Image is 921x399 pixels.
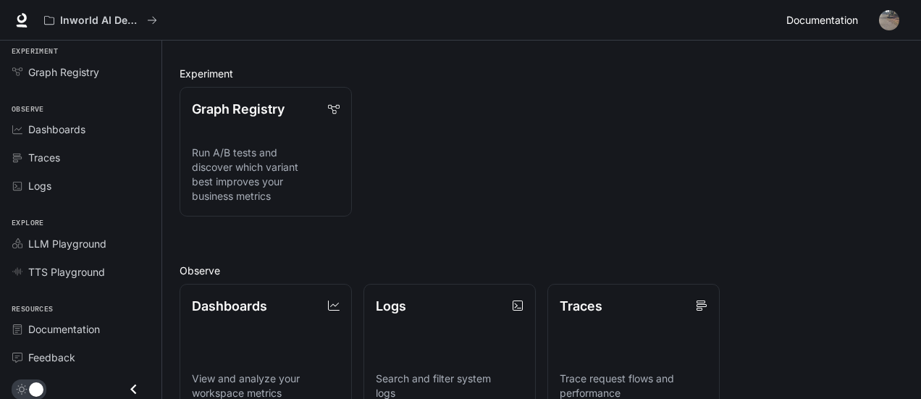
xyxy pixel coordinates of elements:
[6,259,156,285] a: TTS Playground
[38,6,164,35] button: All workspaces
[180,87,352,217] a: Graph RegistryRun A/B tests and discover which variant best improves your business metrics
[28,350,75,365] span: Feedback
[6,231,156,256] a: LLM Playground
[6,59,156,85] a: Graph Registry
[60,14,141,27] p: Inworld AI Demos
[781,6,869,35] a: Documentation
[560,296,602,316] p: Traces
[28,64,99,80] span: Graph Registry
[875,6,904,35] button: User avatar
[6,345,156,370] a: Feedback
[192,99,285,119] p: Graph Registry
[180,66,904,81] h2: Experiment
[28,122,85,137] span: Dashboards
[180,263,904,278] h2: Observe
[786,12,858,30] span: Documentation
[28,150,60,165] span: Traces
[6,173,156,198] a: Logs
[28,322,100,337] span: Documentation
[6,316,156,342] a: Documentation
[376,296,406,316] p: Logs
[28,236,106,251] span: LLM Playground
[28,264,105,280] span: TTS Playground
[6,117,156,142] a: Dashboards
[879,10,899,30] img: User avatar
[29,381,43,397] span: Dark mode toggle
[6,145,156,170] a: Traces
[28,178,51,193] span: Logs
[192,296,267,316] p: Dashboards
[192,146,340,203] p: Run A/B tests and discover which variant best improves your business metrics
